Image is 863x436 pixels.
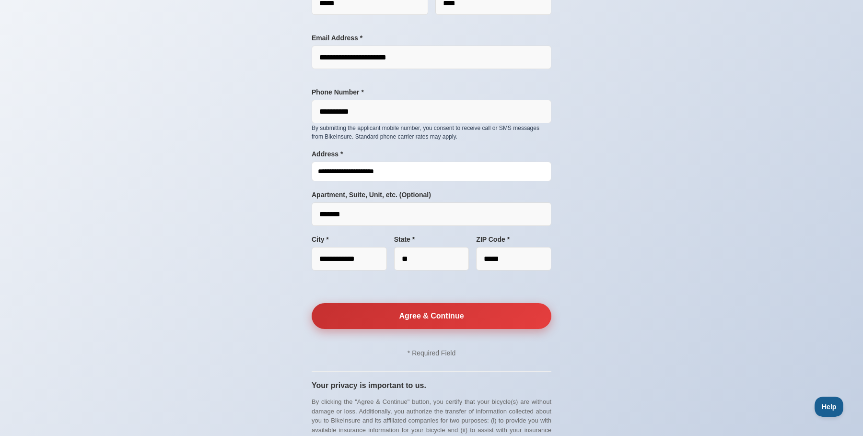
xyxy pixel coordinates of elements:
[476,236,551,243] label: ZIP Code *
[408,349,455,357] span: * Required Field
[312,125,539,140] span: By submitting the applicant mobile number, you consent to receive call or SMS messages from BikeI...
[312,381,551,390] h3: Your privacy is important to us.
[312,88,551,96] label: Phone Number *
[312,191,551,199] label: Apartment, Suite, Unit, etc. (Optional)
[815,397,844,417] iframe: Toggle Customer Support
[312,150,551,158] label: Address *
[312,34,551,42] label: Email Address *
[312,303,551,329] button: Agree & Continue
[394,236,469,243] label: State *
[312,236,387,243] label: City *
